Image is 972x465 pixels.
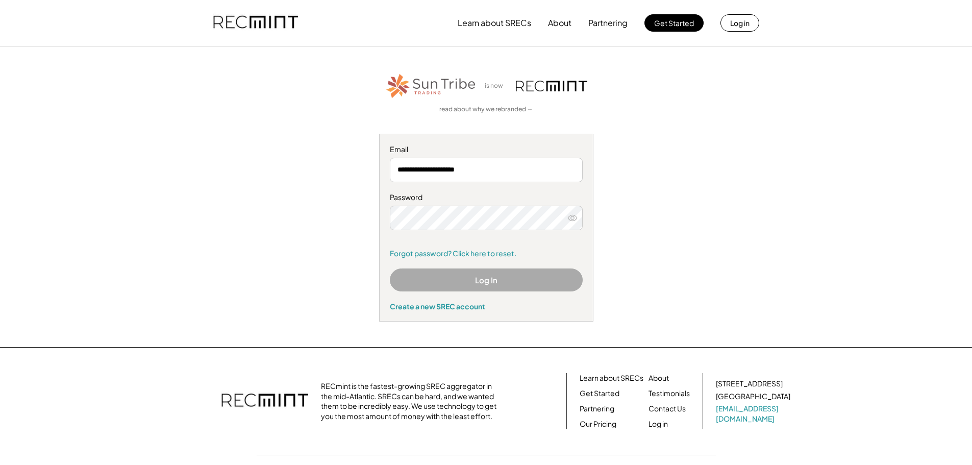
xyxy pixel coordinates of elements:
[321,381,502,421] div: RECmint is the fastest-growing SREC aggregator in the mid-Atlantic. SRECs can be hard, and we wan...
[482,82,511,90] div: is now
[649,404,686,414] a: Contact Us
[580,419,616,429] a: Our Pricing
[221,383,308,419] img: recmint-logotype%403x.png
[649,419,668,429] a: Log in
[649,388,690,399] a: Testimonials
[548,13,571,33] button: About
[580,404,614,414] a: Partnering
[390,192,583,203] div: Password
[390,268,583,291] button: Log In
[516,81,587,91] img: recmint-logotype%403x.png
[649,373,669,383] a: About
[580,373,643,383] a: Learn about SRECs
[580,388,619,399] a: Get Started
[720,14,759,32] button: Log in
[390,302,583,311] div: Create a new SREC account
[588,13,628,33] button: Partnering
[213,6,298,40] img: recmint-logotype%403x.png
[458,13,531,33] button: Learn about SRECs
[644,14,704,32] button: Get Started
[390,144,583,155] div: Email
[716,404,792,424] a: [EMAIL_ADDRESS][DOMAIN_NAME]
[716,391,790,402] div: [GEOGRAPHIC_DATA]
[716,379,783,389] div: [STREET_ADDRESS]
[439,105,533,114] a: read about why we rebranded →
[385,72,477,100] img: STT_Horizontal_Logo%2B-%2BColor.png
[390,249,583,259] a: Forgot password? Click here to reset.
